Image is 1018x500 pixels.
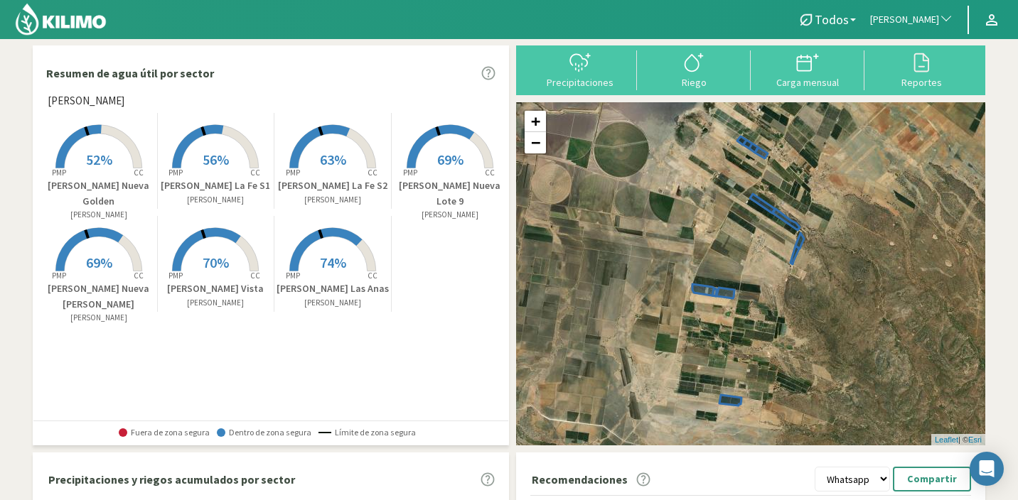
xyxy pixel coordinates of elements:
[274,281,391,296] p: [PERSON_NAME] Las Anas
[274,178,391,193] p: [PERSON_NAME] La Fe S2
[286,168,300,178] tspan: PMP
[41,281,157,312] p: [PERSON_NAME] Nueva [PERSON_NAME]
[158,178,274,193] p: [PERSON_NAME] La Fe S1
[168,168,183,178] tspan: PMP
[158,281,274,296] p: [PERSON_NAME] Vista
[203,254,229,271] span: 70%
[527,77,633,87] div: Precipitaciones
[134,271,144,281] tspan: CC
[485,168,495,178] tspan: CC
[320,254,346,271] span: 74%
[368,271,377,281] tspan: CC
[168,271,183,281] tspan: PMP
[864,50,978,88] button: Reportes
[203,151,229,168] span: 56%
[119,428,210,437] span: Fuera de zona segura
[392,178,509,209] p: [PERSON_NAME] Nueva Lote 9
[437,151,464,168] span: 69%
[251,271,261,281] tspan: CC
[48,471,295,488] p: Precipitaciones y riegos acumulados por sector
[755,77,860,87] div: Carga mensual
[907,471,957,487] p: Compartir
[217,428,311,437] span: Dentro de zona segura
[41,209,157,221] p: [PERSON_NAME]
[134,168,144,178] tspan: CC
[318,428,416,437] span: Límite de zona segura
[870,13,939,27] span: [PERSON_NAME]
[968,435,982,444] a: Esri
[86,151,112,168] span: 52%
[863,4,960,36] button: [PERSON_NAME]
[392,209,509,221] p: [PERSON_NAME]
[403,168,417,178] tspan: PMP
[525,132,546,153] a: Zoom out
[931,434,985,446] div: | ©
[320,151,346,168] span: 63%
[41,178,157,209] p: [PERSON_NAME] Nueva Golden
[368,168,377,178] tspan: CC
[41,312,157,324] p: [PERSON_NAME]
[46,65,214,82] p: Resumen de agua útil por sector
[970,452,1004,486] div: Open Intercom Messenger
[935,435,958,444] a: Leaflet
[52,271,66,281] tspan: PMP
[274,194,391,206] p: [PERSON_NAME]
[48,93,124,109] span: [PERSON_NAME]
[815,12,849,27] span: Todos
[751,50,864,88] button: Carga mensual
[286,271,300,281] tspan: PMP
[251,168,261,178] tspan: CC
[525,111,546,132] a: Zoom in
[523,50,637,88] button: Precipitaciones
[86,254,112,271] span: 69%
[274,297,391,309] p: [PERSON_NAME]
[637,50,751,88] button: Riego
[641,77,746,87] div: Riego
[869,77,974,87] div: Reportes
[893,467,971,491] button: Compartir
[158,194,274,206] p: [PERSON_NAME]
[52,168,66,178] tspan: PMP
[158,297,274,309] p: [PERSON_NAME]
[14,2,107,36] img: Kilimo
[532,471,628,488] p: Recomendaciones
